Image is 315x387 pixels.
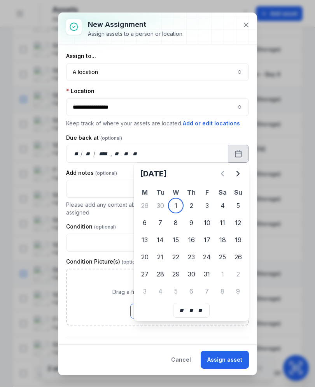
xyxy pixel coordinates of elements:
[215,232,230,248] div: 18
[83,150,94,158] div: month,
[130,304,185,318] button: Browse Files
[215,232,230,248] div: Saturday 18 October 2025
[184,198,199,213] div: 2
[230,232,246,248] div: 19
[168,266,184,282] div: 29
[199,232,215,248] div: 17
[215,249,230,265] div: Saturday 25 October 2025
[196,306,205,314] div: am/pm,
[215,249,230,265] div: 25
[215,283,230,299] div: 8
[137,249,152,265] div: Monday 20 October 2025
[184,215,199,230] div: Thursday 9 October 2025
[168,232,184,248] div: Wednesday 15 October 2025
[184,232,199,248] div: Thursday 16 October 2025
[199,232,215,248] div: Friday 17 October 2025
[152,249,168,265] div: Tuesday 21 October 2025
[137,166,246,318] div: Calendar
[215,266,230,282] div: 1
[168,266,184,282] div: Wednesday 29 October 2025
[137,266,152,282] div: 27
[184,249,199,265] div: 23
[137,232,152,248] div: 13
[168,198,184,213] div: Today, Wednesday 1 October 2025, First available date
[199,215,215,230] div: Friday 10 October 2025
[137,215,152,230] div: Monday 6 October 2025
[168,188,184,197] th: W
[168,249,184,265] div: Wednesday 22 October 2025
[131,150,140,158] div: am/pm,
[152,198,168,213] div: 30
[66,169,117,177] label: Add notes
[66,87,94,95] label: Location
[230,266,246,282] div: Sunday 2 November 2025
[66,134,122,142] label: Due back at
[168,198,184,213] div: 1
[168,249,184,265] div: 22
[230,249,246,265] div: 26
[230,198,246,213] div: Sunday 5 October 2025
[66,119,249,128] p: Keep track of where your assets are located.
[199,266,215,282] div: 31
[215,188,230,197] th: Sa
[187,306,195,314] div: minute,
[152,266,168,282] div: Tuesday 28 October 2025
[230,249,246,265] div: Sunday 26 October 2025
[137,166,246,300] div: October 2025
[137,249,152,265] div: 20
[66,201,249,216] p: Please add any context about the job / purpose of the assets being assigned
[230,266,246,282] div: 2
[215,266,230,282] div: Saturday 1 November 2025
[73,150,80,158] div: day,
[201,351,249,369] button: Assign asset
[137,198,152,213] div: 29
[230,166,246,181] button: Next
[66,223,116,230] label: Condition
[185,306,187,314] div: :
[184,232,199,248] div: 16
[152,266,168,282] div: 28
[230,283,246,299] div: Sunday 9 November 2025
[168,283,184,299] div: Wednesday 5 November 2025
[152,215,168,230] div: Tuesday 7 October 2025
[96,150,110,158] div: year,
[66,52,96,60] label: Assign to...
[152,188,168,197] th: Tu
[122,150,130,158] div: minute,
[199,283,215,299] div: Friday 7 November 2025
[182,119,240,128] button: Add or edit locations
[168,283,184,299] div: 5
[199,249,215,265] div: 24
[230,198,246,213] div: 5
[230,188,246,197] th: Su
[137,215,152,230] div: 6
[215,215,230,230] div: Saturday 11 October 2025
[178,306,186,314] div: hour,
[230,215,246,230] div: 12
[152,232,168,248] div: 14
[164,351,198,369] button: Cancel
[137,232,152,248] div: Monday 13 October 2025
[88,30,184,38] div: Assign assets to a person or location.
[184,283,199,299] div: Thursday 6 November 2025
[152,215,168,230] div: 7
[137,266,152,282] div: Monday 27 October 2025
[199,188,215,197] th: F
[137,198,152,213] div: Monday 29 September 2025
[184,188,199,197] th: Th
[168,232,184,248] div: 15
[140,168,215,179] h2: [DATE]
[199,266,215,282] div: Friday 31 October 2025
[228,145,249,163] button: Calendar
[199,198,215,213] div: Friday 3 October 2025
[137,283,152,299] div: Monday 3 November 2025
[80,150,83,158] div: /
[184,215,199,230] div: 9
[168,215,184,230] div: Wednesday 8 October 2025
[121,150,122,158] div: :
[152,232,168,248] div: Tuesday 14 October 2025
[215,166,230,181] button: Previous
[199,283,215,299] div: 7
[152,283,168,299] div: 4
[184,198,199,213] div: Thursday 2 October 2025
